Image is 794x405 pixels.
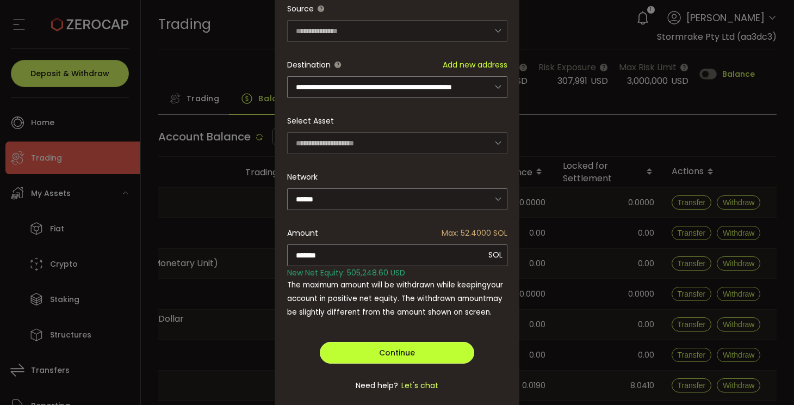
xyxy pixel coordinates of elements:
[287,280,503,304] span: your account in positive net equity. The withdrawn amount
[287,280,487,290] span: The maximum amount will be withdrawn while keeping
[287,267,405,278] span: New Net Equity: 505,248.60 USD
[320,342,474,364] button: Continue
[740,353,794,405] iframe: Chat Widget
[442,222,507,244] span: Max: 52.4000 SOL
[488,249,503,260] span: SOL
[287,293,503,317] span: may be slightly different from the amount shown on screen.
[379,347,415,358] span: Continue
[287,171,318,182] label: Network
[356,380,398,391] span: Need help?
[287,222,318,244] span: Amount
[398,380,438,391] span: Let's chat
[287,115,334,126] label: Select Asset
